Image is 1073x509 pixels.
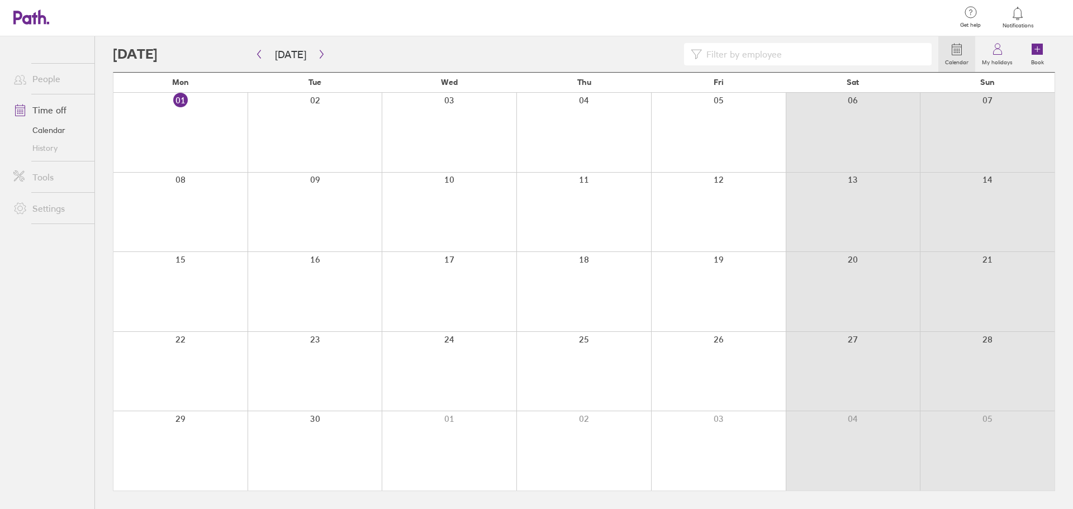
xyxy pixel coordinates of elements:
[952,22,989,28] span: Get help
[938,56,975,66] label: Calendar
[980,78,995,87] span: Sun
[702,44,925,65] input: Filter by employee
[441,78,458,87] span: Wed
[1024,56,1051,66] label: Book
[1000,6,1036,29] a: Notifications
[308,78,321,87] span: Tue
[4,139,94,157] a: History
[4,166,94,188] a: Tools
[938,36,975,72] a: Calendar
[4,99,94,121] a: Time off
[266,45,315,64] button: [DATE]
[577,78,591,87] span: Thu
[1019,36,1055,72] a: Book
[975,36,1019,72] a: My holidays
[847,78,859,87] span: Sat
[172,78,189,87] span: Mon
[975,56,1019,66] label: My holidays
[1000,22,1036,29] span: Notifications
[714,78,724,87] span: Fri
[4,121,94,139] a: Calendar
[4,68,94,90] a: People
[4,197,94,220] a: Settings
